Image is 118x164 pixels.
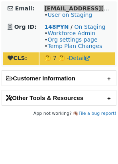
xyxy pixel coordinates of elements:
strong: Email: [15,5,35,12]
h2: Customer Information [2,71,116,86]
footer: App not working? 🪳 [2,110,116,118]
h2: Other Tools & Resources [2,90,116,105]
td: 🤔 7 🤔 - [39,52,115,65]
strong: CLS: [8,55,27,61]
a: Org settings page [47,36,97,43]
span: • • • [44,30,102,49]
a: Workforce Admin [47,30,95,36]
span: • [44,12,92,18]
a: User on Staging [47,12,92,18]
a: On Staging [75,24,106,30]
a: File a bug report! [79,111,116,116]
strong: Org ID: [14,24,37,30]
a: 148PYN [44,24,69,30]
strong: / [71,24,73,30]
a: Temp Plan Changes [47,43,102,49]
a: Detail [69,55,90,61]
